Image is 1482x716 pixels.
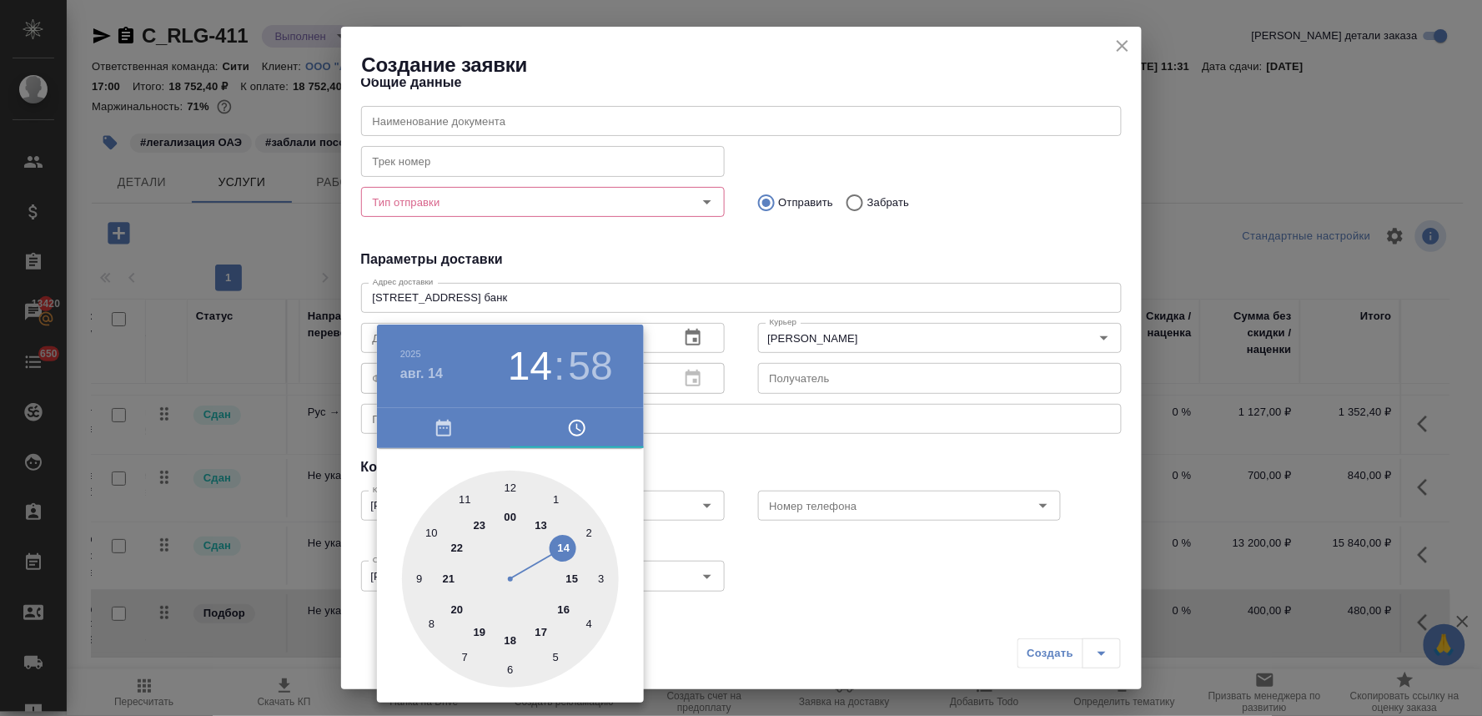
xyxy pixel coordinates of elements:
button: авг. 14 [400,364,443,384]
button: 14 [508,343,552,390]
button: 2025 [400,349,421,359]
button: 58 [569,343,613,390]
h3: : [554,343,565,390]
